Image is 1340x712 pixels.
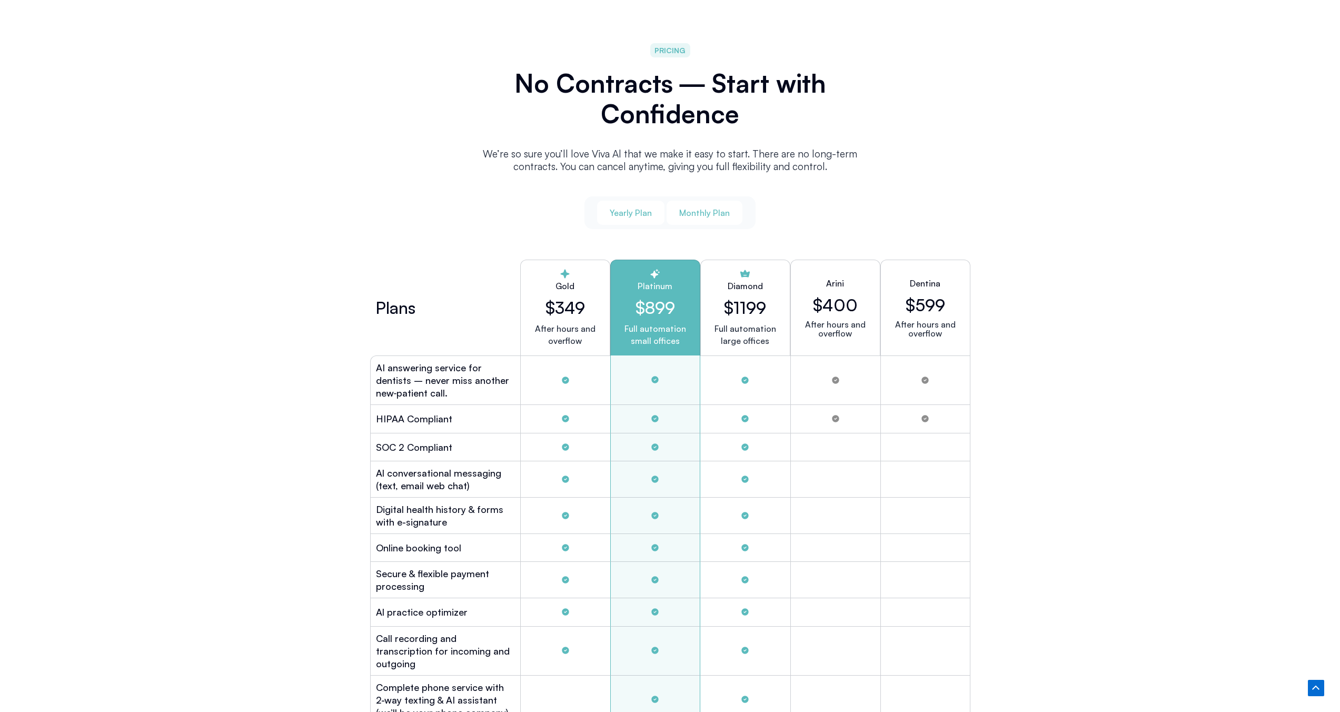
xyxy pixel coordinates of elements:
[728,280,763,292] h2: Diamond
[376,632,515,670] h2: Call recording and transcription for incoming and outgoing
[376,361,515,399] h2: AI answering service for dentists – never miss another new‑patient call.
[619,298,691,318] h2: $899
[376,467,515,492] h2: Al conversational messaging (text, email web chat)
[529,280,601,292] h2: Gold
[376,567,515,592] h2: Secure & flexible payment processing
[376,441,452,453] h2: SOC 2 Compliant
[376,541,461,554] h2: Online booking tool
[889,320,961,338] p: After hours and overflow
[906,295,945,315] h2: $599
[619,323,691,347] p: Full automation small offices
[375,301,415,314] h2: Plans
[610,207,652,219] span: Yearly Plan
[470,68,870,129] h2: No Contracts ― Start with Confidence
[376,606,468,618] h2: Al practice optimizer
[376,412,452,425] h2: HIPAA Compliant
[910,277,940,290] h2: Dentina
[376,503,515,528] h2: Digital health history & forms with e-signature
[724,298,766,318] h2: $1199
[529,298,601,318] h2: $349
[619,280,691,292] h2: Platinum
[529,323,601,347] p: After hours and overflow
[470,147,870,173] p: We’re so sure you’ll love Viva Al that we make it easy to start. There are no long-term contracts...
[654,44,686,56] span: PRICING
[799,320,871,338] p: After hours and overflow
[813,295,858,315] h2: $400
[826,277,844,290] h2: Arini
[714,323,776,347] p: Full automation large offices
[679,207,730,219] span: Monthly Plan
